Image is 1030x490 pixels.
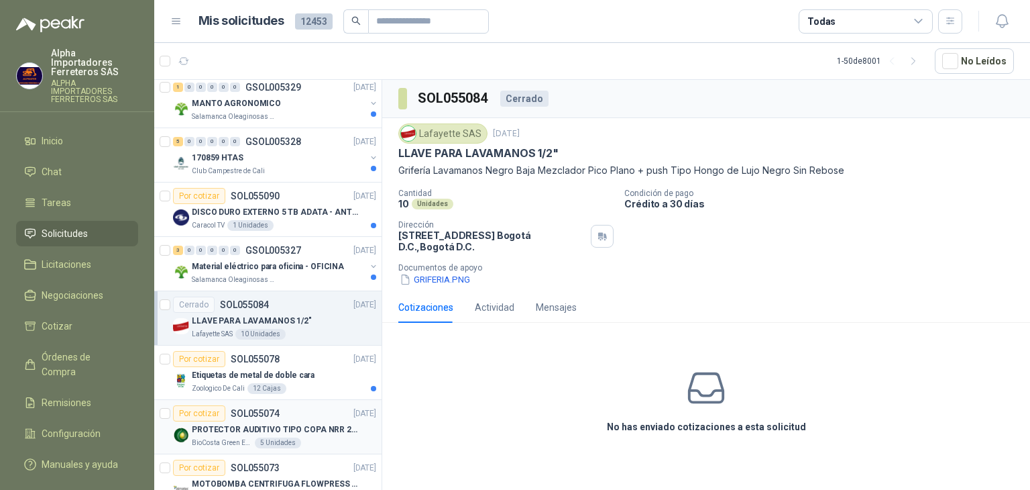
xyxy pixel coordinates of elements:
[173,83,183,92] div: 1
[837,50,924,72] div: 1 - 50 de 8001
[398,230,585,252] p: [STREET_ADDRESS] Bogotá D.C. , Bogotá D.C.
[192,329,233,340] p: Lafayette SAS
[173,373,189,389] img: Company Logo
[16,190,138,215] a: Tareas
[295,13,333,30] span: 12453
[227,220,274,231] div: 1 Unidades
[42,134,63,148] span: Inicio
[42,395,91,410] span: Remisiones
[353,81,376,94] p: [DATE]
[184,246,194,255] div: 0
[398,146,559,160] p: LLAVE PARA LAVAMANOS 1/2"
[607,420,806,434] h3: No has enviado cotizaciones a esta solicitud
[42,426,101,441] span: Configuración
[412,199,453,209] div: Unidades
[154,291,382,346] a: CerradoSOL055084[DATE] Company LogoLLAVE PARA LAVAMANOS 1/2"Lafayette SAS10 Unidades
[398,198,409,209] p: 10
[17,63,42,89] img: Company Logo
[196,246,206,255] div: 0
[16,159,138,185] a: Chat
[398,220,585,230] p: Dirección
[16,390,138,415] a: Remisiones
[245,246,301,255] p: GSOL005327
[398,189,614,198] p: Cantidad
[16,283,138,308] a: Negociaciones
[245,83,301,92] p: GSOL005329
[173,427,189,443] img: Company Logo
[192,424,359,436] p: PROTECTOR AUDITIVO TIPO COPA NRR 23dB
[500,91,549,107] div: Cerrado
[353,353,376,366] p: [DATE]
[192,383,245,394] p: Zoologico De Cali
[16,221,138,246] a: Solicitudes
[353,190,376,203] p: [DATE]
[230,137,240,146] div: 0
[353,407,376,420] p: [DATE]
[16,452,138,477] a: Manuales y ayuda
[173,242,379,285] a: 3 0 0 0 0 0 GSOL005327[DATE] Company LogoMaterial eléctrico para oficina - OFICINASalamanca Oleag...
[192,315,312,328] p: LLAVE PARA LAVAMANOS 1/2"
[173,155,189,171] img: Company Logo
[255,438,301,448] div: 5 Unidades
[207,246,217,255] div: 0
[51,48,138,77] p: Alpha Importadores Ferreteros SAS
[219,83,229,92] div: 0
[16,344,138,385] a: Órdenes de Compra
[192,260,344,273] p: Material eléctrico para oficina - OFICINA
[418,88,490,109] h3: SOL055084
[173,209,189,226] img: Company Logo
[42,319,72,334] span: Cotizar
[42,257,91,272] span: Licitaciones
[42,195,71,210] span: Tareas
[154,346,382,400] a: Por cotizarSOL055078[DATE] Company LogoEtiquetas de metal de doble caraZoologico De Cali12 Cajas
[207,137,217,146] div: 0
[173,79,379,122] a: 1 0 0 0 0 0 GSOL005329[DATE] Company LogoMANTO AGRONOMICOSalamanca Oleaginosas SAS
[493,128,520,140] p: [DATE]
[353,136,376,148] p: [DATE]
[42,226,88,241] span: Solicitudes
[196,83,206,92] div: 0
[398,273,471,287] button: GRIFERIA.PNG
[351,16,361,26] span: search
[173,246,183,255] div: 3
[51,79,138,103] p: ALPHA IMPORTADORES FERRETEROS SAS
[192,152,243,164] p: 170859 HTAS
[230,83,240,92] div: 0
[184,83,194,92] div: 0
[42,164,62,179] span: Chat
[16,313,138,339] a: Cotizar
[219,137,229,146] div: 0
[536,300,577,315] div: Mensajes
[398,263,1025,273] p: Documentos de apoyo
[196,137,206,146] div: 0
[245,137,301,146] p: GSOL005328
[231,463,280,473] p: SOL055073
[475,300,514,315] div: Actividad
[353,244,376,257] p: [DATE]
[184,137,194,146] div: 0
[173,460,225,476] div: Por cotizar
[231,191,280,201] p: SOL055090
[173,137,183,146] div: 5
[398,124,488,144] div: Lafayette SAS
[173,101,189,117] img: Company Logo
[192,97,281,110] p: MANTO AGRONOMICO
[16,252,138,277] a: Licitaciones
[219,246,229,255] div: 0
[42,350,125,379] span: Órdenes de Compra
[16,421,138,446] a: Configuración
[398,300,453,315] div: Cotizaciones
[231,354,280,364] p: SOL055078
[173,405,225,422] div: Por cotizar
[624,198,1025,209] p: Crédito a 30 días
[42,457,118,472] span: Manuales y ayuda
[230,246,240,255] div: 0
[192,369,314,382] p: Etiquetas de metal de doble cara
[353,299,376,311] p: [DATE]
[154,400,382,454] a: Por cotizarSOL055074[DATE] Company LogoPROTECTOR AUDITIVO TIPO COPA NRR 23dBBioCosta Green Energy...
[624,189,1025,198] p: Condición de pago
[173,297,215,313] div: Cerrado
[231,409,280,418] p: SOL055074
[192,166,265,177] p: Club Campestre de Cali
[16,16,84,32] img: Logo peakr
